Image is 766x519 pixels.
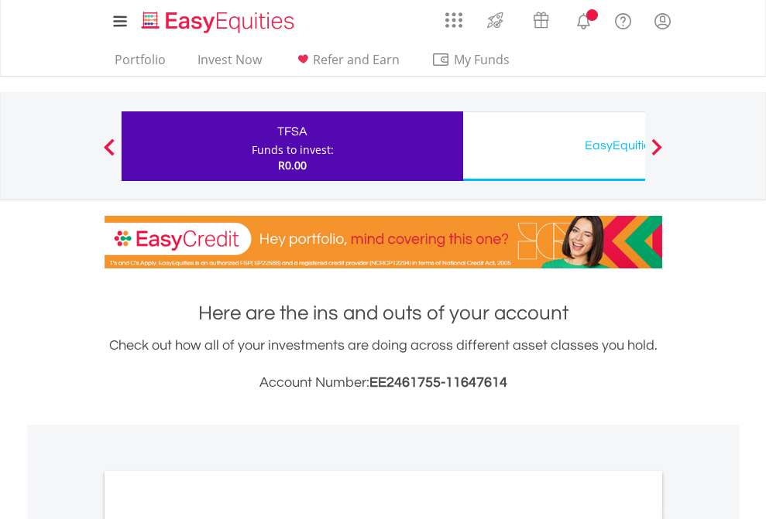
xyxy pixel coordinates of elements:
img: vouchers-v2.svg [528,8,554,32]
a: My Profile [643,4,682,38]
a: AppsGrid [435,4,472,29]
div: Funds to invest: [252,142,334,158]
div: TFSA [131,121,454,142]
h1: Here are the ins and outs of your account [105,299,662,327]
a: Refer and Earn [287,52,406,76]
button: Next [641,146,672,162]
img: thrive-v2.svg [483,8,508,32]
a: Home page [136,4,301,35]
a: Portfolio [108,52,172,76]
div: Check out how all of your investments are doing across different asset classes you hold. [105,335,662,394]
a: Vouchers [518,4,564,32]
h3: Account Number: [105,372,662,394]
img: grid-menu-icon.svg [445,12,462,29]
span: R0.00 [278,158,307,172]
span: Refer and Earn [313,51,400,68]
button: Previous [94,146,125,162]
span: EE2461755-11647614 [369,375,507,390]
img: EasyCredit Promotion Banner [105,216,662,268]
span: My Funds [431,50,533,70]
a: Notifications [564,4,603,35]
a: Invest Now [191,52,268,76]
a: FAQ's and Support [603,4,643,35]
img: EasyEquities_Logo.png [139,9,301,35]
